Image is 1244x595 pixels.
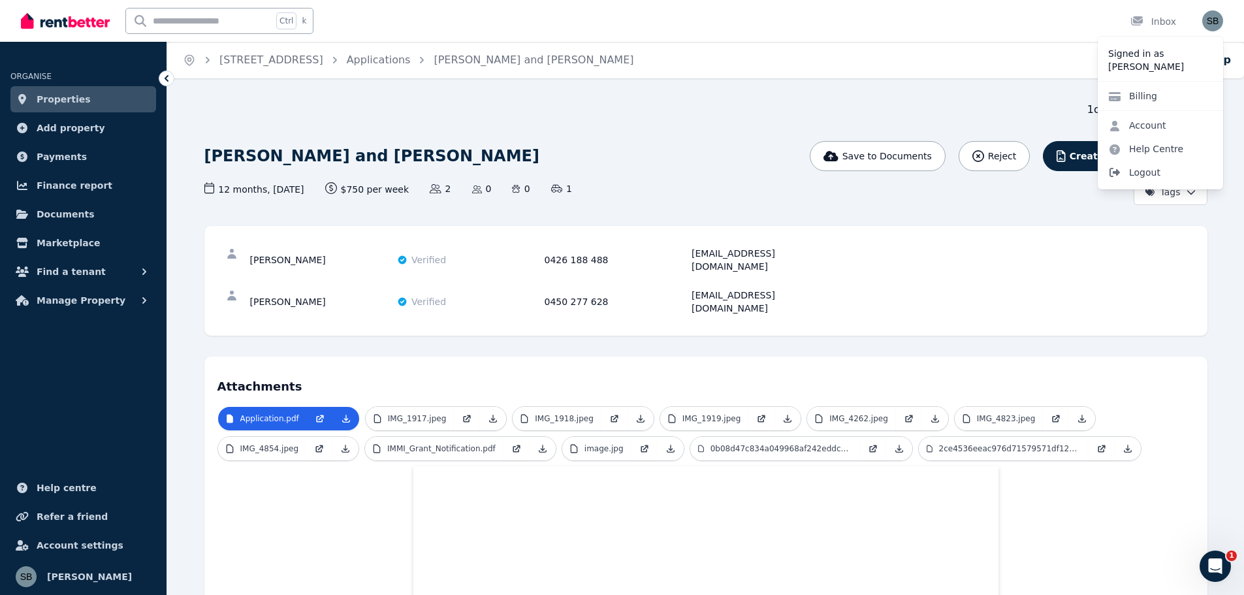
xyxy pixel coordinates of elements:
[10,86,156,112] a: Properties
[1115,437,1141,460] a: Download Attachment
[10,144,156,170] a: Payments
[513,407,601,430] a: IMG_1918.jpeg
[1098,161,1223,184] span: Logout
[512,182,530,195] span: 0
[10,115,156,141] a: Add property
[1098,84,1168,108] a: Billing
[10,532,156,558] a: Account settings
[10,259,156,285] button: Find a tenant
[217,370,1194,396] h4: Attachments
[10,287,156,314] button: Manage Property
[37,149,87,165] span: Payments
[37,235,100,251] span: Marketplace
[47,569,132,585] span: [PERSON_NAME]
[302,16,306,26] span: k
[21,11,110,31] img: RentBetter
[807,407,896,430] a: IMG_4262.jpeg
[472,182,492,195] span: 0
[250,247,394,273] div: [PERSON_NAME]
[1145,185,1181,199] span: Tags
[1069,407,1095,430] a: Download Attachment
[535,413,594,424] p: IMG_1918.jpeg
[37,293,125,308] span: Manage Property
[860,437,886,460] a: Open in new Tab
[167,42,649,78] nav: Breadcrumb
[37,480,97,496] span: Help centre
[886,437,912,460] a: Download Attachment
[1108,60,1213,73] p: [PERSON_NAME]
[307,407,333,430] a: Open in new Tab
[204,146,539,167] h1: [PERSON_NAME] and [PERSON_NAME]
[365,437,503,460] a: IMMI_Grant_Notification.pdf
[411,295,446,308] span: Verified
[1134,179,1207,205] button: Tags
[218,437,307,460] a: IMG_4854.jpeg
[545,247,688,273] div: 0426 188 488
[218,407,307,430] a: Application.pdf
[562,437,631,460] a: image.jpg
[37,120,105,136] span: Add property
[658,437,684,460] a: Download Attachment
[1089,437,1115,460] a: Open in new Tab
[219,54,323,66] a: [STREET_ADDRESS]
[306,437,332,460] a: Open in new Tab
[250,289,394,315] div: [PERSON_NAME]
[347,54,411,66] a: Applications
[1130,15,1176,28] div: Inbox
[1098,114,1177,137] a: Account
[682,413,741,424] p: IMG_1919.jpeg
[774,407,801,430] a: Download Attachment
[37,206,95,222] span: Documents
[1226,551,1237,561] span: 1
[37,509,108,524] span: Refer a friend
[10,201,156,227] a: Documents
[10,504,156,530] a: Refer a friend
[939,443,1081,454] p: 2ce4536eeac976d71579571df12a94e1.jpeg
[37,91,91,107] span: Properties
[810,141,946,171] button: Save to Documents
[842,150,932,163] span: Save to Documents
[333,407,359,430] a: Download Attachment
[240,443,299,454] p: IMG_4854.jpeg
[710,443,852,454] p: 0b08d47c834a049968af242eddc43f47.jpeg
[10,72,52,81] span: ORGANISE
[545,289,688,315] div: 0450 277 628
[829,413,888,424] p: IMG_4262.jpeg
[1070,150,1194,163] span: Create lease agreement
[37,178,112,193] span: Finance report
[1087,102,1111,118] span: 1 of 2
[1200,551,1231,582] iframe: Intercom live chat
[1108,47,1213,60] p: Signed in as
[959,141,1030,171] button: Reject
[988,150,1016,163] span: Reject
[977,413,1036,424] p: IMG_4823.jpeg
[551,182,572,195] span: 1
[276,12,296,29] span: Ctrl
[10,230,156,256] a: Marketplace
[1043,141,1207,171] button: Create lease agreement
[37,538,123,553] span: Account settings
[896,407,922,430] a: Open in new Tab
[325,182,409,196] span: $750 per week
[530,437,556,460] a: Download Attachment
[10,172,156,199] a: Finance report
[332,437,359,460] a: Download Attachment
[1043,407,1069,430] a: Open in new Tab
[919,437,1089,460] a: 2ce4536eeac976d71579571df12a94e1.jpeg
[660,407,749,430] a: IMG_1919.jpeg
[434,54,633,66] a: [PERSON_NAME] and [PERSON_NAME]
[387,443,496,454] p: IMMI_Grant_Notification.pdf
[37,264,106,280] span: Find a tenant
[631,437,658,460] a: Open in new Tab
[388,413,447,424] p: IMG_1917.jpeg
[955,407,1044,430] a: IMG_4823.jpeg
[1202,10,1223,31] img: Sam Berrell
[366,407,455,430] a: IMG_1917.jpeg
[16,566,37,587] img: Sam Berrell
[690,437,860,460] a: 0b08d47c834a049968af242eddc43f47.jpeg
[204,182,304,196] span: 12 months , [DATE]
[10,475,156,501] a: Help centre
[584,443,624,454] p: image.jpg
[454,407,480,430] a: Open in new Tab
[240,413,299,424] p: Application.pdf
